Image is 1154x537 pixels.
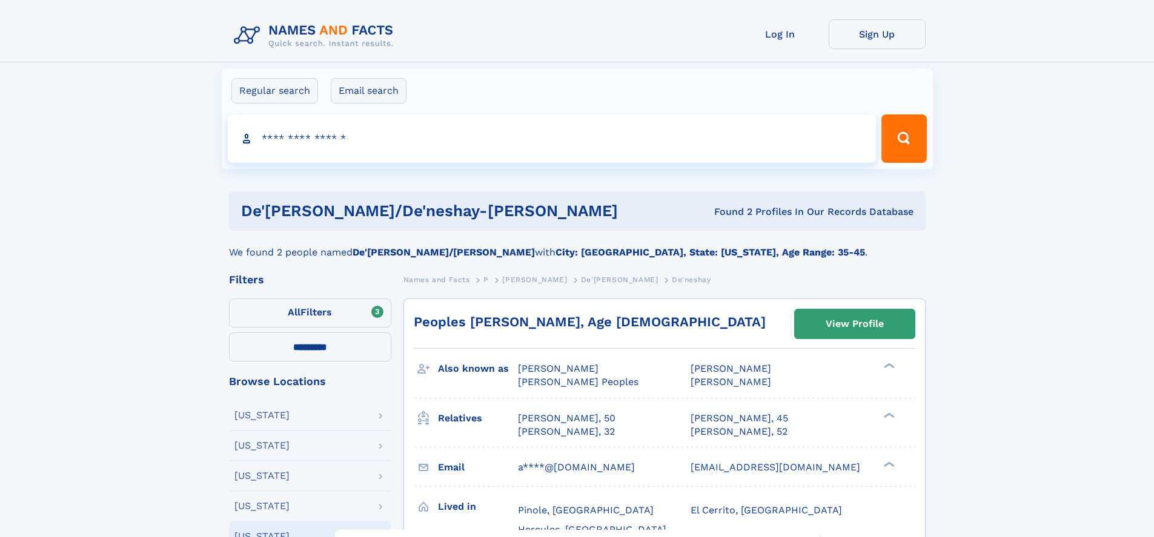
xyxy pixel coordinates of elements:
span: [PERSON_NAME] Peoples [518,376,638,387]
a: Peoples [PERSON_NAME], Age [DEMOGRAPHIC_DATA] [414,314,766,329]
span: De'neshay [672,275,711,284]
div: ❯ [881,411,895,419]
b: City: [GEOGRAPHIC_DATA], State: [US_STATE], Age Range: 35-45 [555,246,865,258]
a: View Profile [795,309,915,338]
a: De'[PERSON_NAME] [581,272,658,287]
span: [PERSON_NAME] [518,363,599,374]
a: Names and Facts [403,272,470,287]
span: P [483,275,489,284]
span: [PERSON_NAME] [691,363,771,374]
div: [US_STATE] [234,441,290,450]
div: Found 2 Profiles In Our Records Database [666,205,914,219]
h1: de'[PERSON_NAME]/de'neshay-[PERSON_NAME] [241,203,666,219]
b: De'[PERSON_NAME]/[PERSON_NAME] [353,246,535,258]
h3: Also known as [438,358,518,379]
a: Log In [732,19,829,49]
a: [PERSON_NAME], 32 [518,425,615,438]
h3: Lived in [438,496,518,517]
div: [US_STATE] [234,410,290,420]
span: All [288,306,300,318]
h3: Email [438,457,518,478]
div: [US_STATE] [234,471,290,481]
label: Regular search [231,78,318,104]
span: De'[PERSON_NAME] [581,275,658,284]
button: Search Button [881,114,926,163]
span: [PERSON_NAME] [502,275,567,284]
div: [US_STATE] [234,501,290,511]
a: [PERSON_NAME], 50 [518,412,615,425]
a: [PERSON_NAME], 45 [691,412,788,425]
span: [PERSON_NAME] [691,376,771,387]
label: Email search [331,78,406,104]
div: Filters [229,274,391,285]
a: P [483,272,489,287]
span: Pinole, [GEOGRAPHIC_DATA] [518,504,654,516]
div: ❯ [881,362,895,370]
input: search input [228,114,877,163]
span: El Cerrito, [GEOGRAPHIC_DATA] [691,504,842,516]
div: View Profile [826,310,884,338]
div: We found 2 people named with . [229,231,926,260]
img: Logo Names and Facts [229,19,403,52]
div: ❯ [881,460,895,468]
h3: Relatives [438,408,518,429]
a: Sign Up [829,19,926,49]
span: [EMAIL_ADDRESS][DOMAIN_NAME] [691,461,860,473]
div: Browse Locations [229,376,391,387]
a: [PERSON_NAME] [502,272,567,287]
span: Hercules, [GEOGRAPHIC_DATA] [518,524,666,535]
label: Filters [229,298,391,328]
a: [PERSON_NAME], 52 [691,425,788,438]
